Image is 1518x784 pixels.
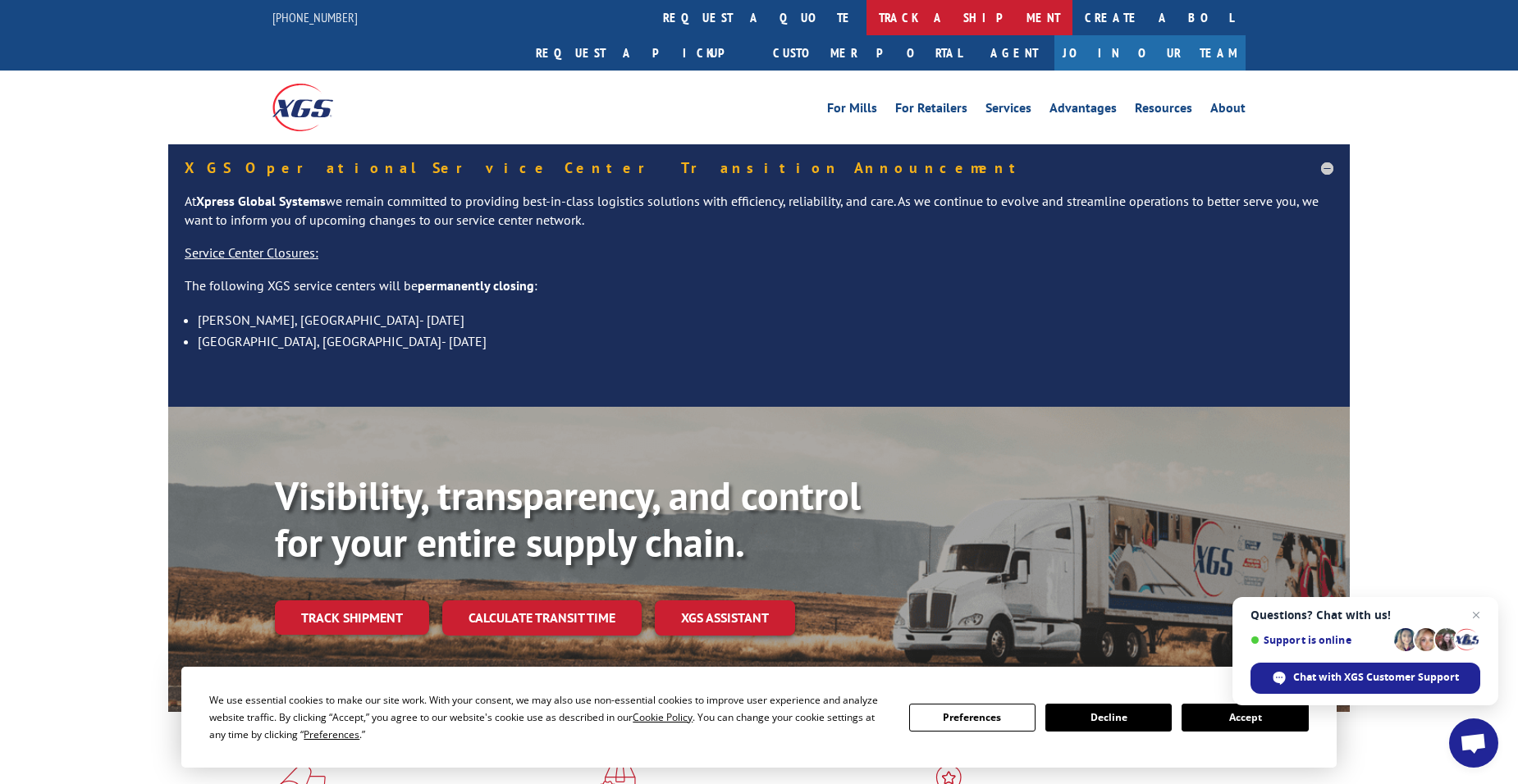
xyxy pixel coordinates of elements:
[761,35,974,71] a: Customer Portal
[655,600,795,636] a: XGS ASSISTANT
[185,244,318,261] u: Service Center Closures:
[185,161,1333,175] h5: XGS Operational Service Center Transition Announcement
[1251,609,1480,622] span: Questions? Chat with us!
[272,9,358,25] a: [PHONE_NUMBER]
[209,691,889,743] div: We use essential cookies to make our site work. With your consent, we may also use non-essential ...
[827,102,877,120] a: For Mills
[275,470,861,568] b: Visibility, transparency, and control for your entire supply chain.
[198,330,1333,352] li: [GEOGRAPHIC_DATA], [GEOGRAPHIC_DATA]- [DATE]
[185,192,1333,244] p: At we remain committed to providing best-in-class logistics solutions with efficiency, reliabilit...
[442,600,642,636] a: Calculate transit time
[1251,663,1480,694] span: Chat with XGS Customer Support
[181,667,1337,768] div: Cookie Consent Prompt
[895,102,967,120] a: For Retailers
[1045,704,1172,732] button: Decline
[1449,718,1498,768] a: Open chat
[1182,704,1308,732] button: Accept
[1135,102,1192,120] a: Resources
[1049,102,1117,120] a: Advantages
[275,600,429,635] a: Track shipment
[974,35,1054,71] a: Agent
[418,277,534,294] strong: permanently closing
[524,35,761,71] a: Request a pickup
[1210,102,1246,120] a: About
[985,102,1031,120] a: Services
[196,193,326,209] strong: Xpress Global Systems
[909,704,1036,732] button: Preferences
[633,710,693,724] span: Cookie Policy
[1054,35,1246,71] a: Join Our Team
[1251,634,1388,646] span: Support is online
[198,309,1333,330] li: [PERSON_NAME], [GEOGRAPHIC_DATA]- [DATE]
[1293,670,1459,685] span: Chat with XGS Customer Support
[304,727,359,741] span: Preferences
[185,276,1333,309] p: The following XGS service centers will be :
